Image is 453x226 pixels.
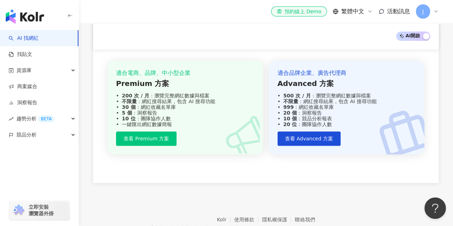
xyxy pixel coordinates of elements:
div: ：競品分析報表 [278,116,416,121]
div: ：網紅搜尋結果，包含 AI 搜尋功能 [278,98,416,104]
strong: 200 次 / 月 [122,93,149,98]
a: Kolr [217,217,234,222]
a: 使用條款 [234,217,262,222]
div: 適合品牌企業、廣告代理商 [278,69,416,77]
span: 立即安裝 瀏覽器外掛 [29,204,54,217]
a: 隱私權保護 [262,217,295,222]
span: 資源庫 [16,62,32,78]
span: 趨勢分析 [16,111,54,127]
strong: 20 個 [283,110,297,116]
span: 競品分析 [16,127,37,143]
a: chrome extension立即安裝 瀏覽器外掛 [9,201,69,220]
strong: 20 位 [283,121,297,127]
strong: 999 [283,104,294,110]
img: logo [6,9,44,24]
button: 查看 Premium 方案 [116,131,177,146]
strong: 不限量 [283,98,298,104]
div: ：團隊協作人數 [116,116,255,121]
strong: 10 個 [283,116,297,121]
a: searchAI 找網紅 [9,35,39,42]
div: BETA [38,115,54,122]
div: 適合電商、品牌、中小型企業 [116,69,255,77]
div: ：洞察報告 [116,110,255,116]
span: 活動訊息 [387,8,410,15]
iframe: Help Scout Beacon - Open [424,197,446,219]
div: ：洞察報告 [278,110,416,116]
div: 一鍵匯出網紅數據簡報 [116,121,255,127]
strong: 不限量 [122,98,137,104]
span: 繁體中文 [341,8,364,15]
span: J [422,8,424,15]
span: rise [9,116,14,121]
strong: 30 個 [122,104,135,110]
div: ：網紅搜尋結果，包含 AI 搜尋功能 [116,98,255,104]
div: Advanced 方案 [278,78,416,88]
a: 找貼文 [9,51,32,58]
img: chrome extension [11,205,25,216]
strong: 5 個 [122,110,132,116]
div: ：網紅收藏名單庫 [278,104,416,110]
strong: 500 次 / 月 [283,93,311,98]
a: 洞察報告 [9,99,37,106]
a: 商案媒合 [9,83,37,90]
span: 查看 Premium 方案 [124,136,169,141]
div: ：瀏覽完整網紅數據與檔案 [278,93,416,98]
div: Premium 方案 [116,78,255,88]
div: ：網紅收藏名單庫 [116,104,255,110]
button: 查看 Advanced 方案 [278,131,341,146]
a: 預約線上 Demo [271,6,327,16]
div: 預約線上 Demo [277,8,321,15]
strong: 10 位 [122,116,135,121]
div: ：團隊協作人數 [278,121,416,127]
div: ：瀏覽完整網紅數據與檔案 [116,93,255,98]
a: 聯絡我們 [295,217,315,222]
span: 查看 Advanced 方案 [285,136,333,141]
